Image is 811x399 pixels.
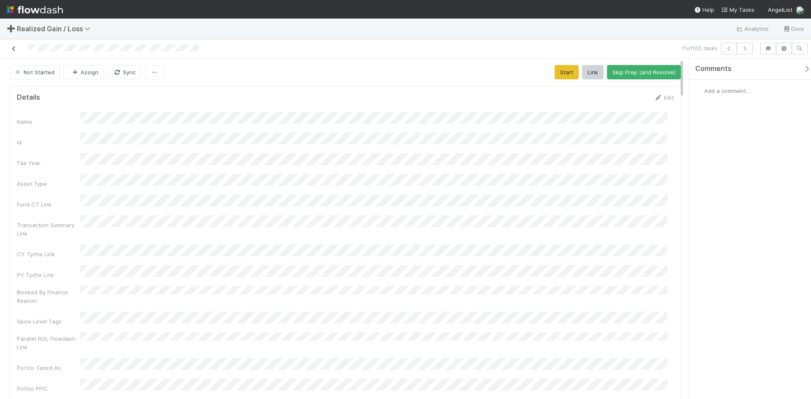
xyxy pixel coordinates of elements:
[654,94,674,101] a: Edit
[17,384,80,393] div: Portco PFIC
[607,65,681,79] button: Skip Prep (and Resolve)
[721,6,754,13] span: My Tasks
[555,65,579,79] button: Start
[796,6,804,14] img: avatar_1c2f0edd-858e-4812-ac14-2a8986687c67.png
[721,5,754,14] a: My Tasks
[736,24,769,34] a: Analytics
[704,87,750,94] span: Add a comment...
[63,65,104,79] button: Assign
[7,25,15,32] span: ➕
[17,24,95,33] span: Realized Gain / Loss
[17,179,80,188] div: Asset Type
[17,317,80,326] div: Spice Level Tags
[783,24,804,34] a: Docs
[17,93,40,102] h5: Details
[7,3,63,17] img: logo-inverted-e16ddd16eac7371096b0.svg
[17,271,80,279] div: PY Tyche Link
[768,6,792,13] span: AngelList
[17,117,80,126] div: Name
[17,200,80,209] div: Fund CT Link
[696,87,704,95] img: avatar_1c2f0edd-858e-4812-ac14-2a8986687c67.png
[582,65,604,79] button: Link
[17,334,80,351] div: Parallel RGL Flowdash Link
[17,138,80,147] div: Id
[17,364,80,372] div: Portco Taxed As
[17,250,80,258] div: CY Tyche Link
[17,159,80,167] div: Tax Year
[107,65,141,79] button: Sync
[694,5,714,14] div: Help
[695,65,732,73] span: Comments
[682,44,718,52] span: 11 of 100 tasks
[17,221,80,238] div: Transaction Summary Link
[17,288,80,305] div: Blocked By Finance Reason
